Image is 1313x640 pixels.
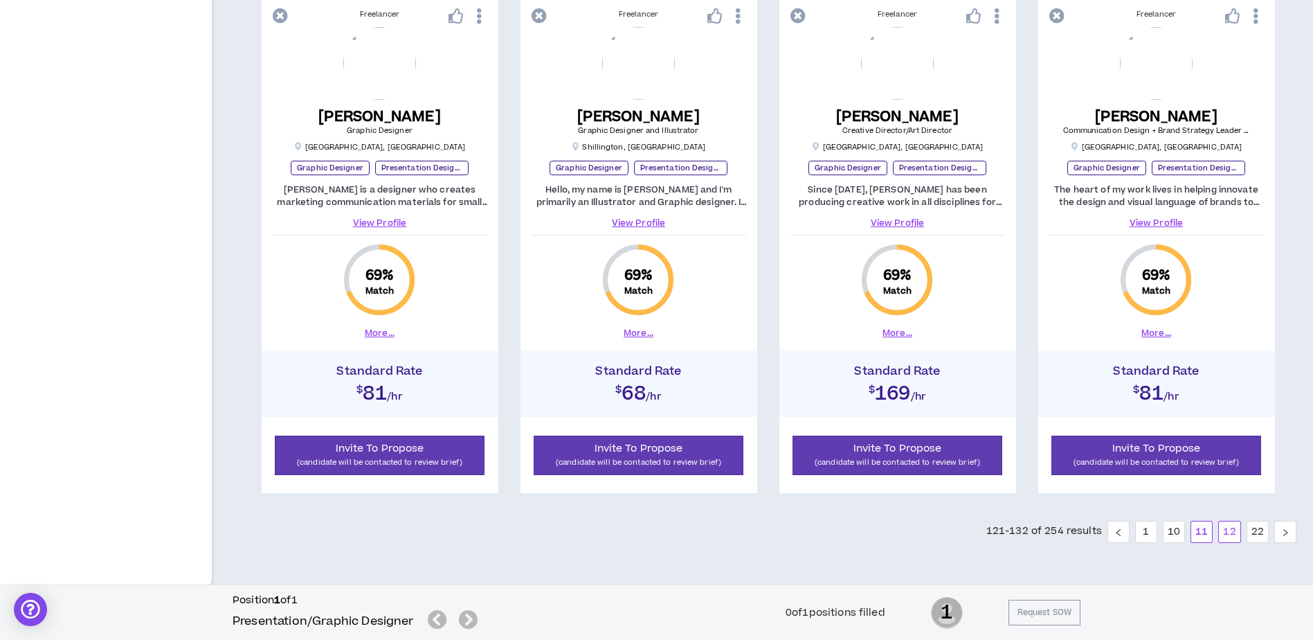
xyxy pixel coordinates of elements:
[347,125,413,136] span: Graphic Designer
[550,161,628,175] p: Graphic Designer
[1060,456,1253,469] p: (candidate will be contacted to review brief)
[1274,521,1296,543] li: Next Page
[1107,521,1130,543] li: Previous Page
[571,142,705,152] p: Shillington , [GEOGRAPHIC_DATA]
[343,27,416,100] img: EPv4jafg94AFK68AdchhbWjSBfuS1NTb8fSPzj8s.png
[1067,161,1146,175] p: Graphic Designer
[532,217,746,229] a: View Profile
[1107,521,1130,543] button: left
[986,521,1102,543] li: 121-132 of 254 results
[812,142,984,152] p: [GEOGRAPHIC_DATA] , [GEOGRAPHIC_DATA]
[790,217,1005,229] a: View Profile
[318,108,441,125] h5: [PERSON_NAME]
[1049,9,1264,20] div: Freelancer
[532,9,746,20] div: Freelancer
[284,456,476,469] p: (candidate will be contacted to review brief)
[1142,266,1170,285] span: 69 %
[578,125,698,136] span: Graphic Designer and Illustrator
[646,389,662,404] span: /hr
[1141,327,1171,339] button: More...
[1163,389,1179,404] span: /hr
[790,184,1005,208] p: Since [DATE], [PERSON_NAME] has been producing creative work in all disciplines for clients like ...
[790,9,1005,20] div: Freelancer
[595,441,683,456] span: Invite To Propose
[534,436,744,475] button: Invite To Propose(candidate will be contacted to review brief)
[1152,161,1245,175] p: Presentation Designer
[786,605,885,621] div: 0 of 1 positions filled
[1136,522,1157,542] a: 1
[275,436,485,475] button: Invite To Propose(candidate will be contacted to review brief)
[1190,521,1213,543] li: 11
[842,125,952,136] span: Creative Director/Art Director
[1114,528,1123,537] span: left
[786,378,1009,403] h2: $169
[577,108,700,125] h5: [PERSON_NAME]
[1112,441,1201,456] span: Invite To Propose
[1051,436,1262,475] button: Invite To Propose(candidate will be contacted to review brief)
[602,27,675,100] img: hdsK5ckbjvQM1ClAk3NtLm52FH4QR9OWcSTa7dOk.png
[273,184,487,208] p: [PERSON_NAME] is a designer who creates marketing communication materials for small businesses, g...
[1063,108,1250,125] h5: [PERSON_NAME]
[624,266,653,285] span: 69 %
[387,389,403,404] span: /hr
[836,108,959,125] h5: [PERSON_NAME]
[233,613,414,630] h5: Presentation/Graphic Designer
[882,327,912,339] button: More...
[532,184,746,208] p: Hello, my name is [PERSON_NAME] and I'm primarily an Illustrator and Graphic designer. I graduate...
[634,161,727,175] p: Presentation Designer
[273,9,487,20] div: Freelancer
[1008,600,1080,625] button: Request SOW
[365,266,394,285] span: 69 %
[1281,528,1289,537] span: right
[1120,27,1193,100] img: rpJWB0hMNGtFvDa7GQ0OYH7PTwVKcJh5vbcZeT6Z.png
[273,217,487,229] a: View Profile
[883,266,912,285] span: 69 %
[233,594,483,607] h6: Position of 1
[294,142,466,152] p: [GEOGRAPHIC_DATA] , [GEOGRAPHIC_DATA]
[543,456,735,469] p: (candidate will be contacted to review brief)
[861,27,934,100] img: Oygw0PYh2pqAjyhZSdSuYPOGLyTXz0gaUzPWyDQT.png
[1045,378,1268,403] h2: $81
[1049,184,1264,208] p: The heart of my work lives in helping innovate the design and visual language of brands to move b...
[808,161,887,175] p: Graphic Designer
[911,389,927,404] span: /hr
[1142,285,1171,296] small: Match
[624,327,653,339] button: More...
[336,441,424,456] span: Invite To Propose
[883,285,912,296] small: Match
[1274,521,1296,543] button: right
[853,441,942,456] span: Invite To Propose
[375,161,469,175] p: Presentation Designer
[1163,522,1184,542] a: 10
[624,285,653,296] small: Match
[14,593,47,626] div: Open Intercom Messenger
[365,285,395,296] small: Match
[1045,364,1268,378] h4: Standard Rate
[1049,217,1264,229] a: View Profile
[269,378,491,403] h2: $81
[1191,522,1212,542] a: 11
[365,327,395,339] button: More...
[893,161,986,175] p: Presentation Designer
[802,456,994,469] p: (candidate will be contacted to review brief)
[1063,125,1311,136] span: Communication Design + Brand Strategy Leader + Project Manager
[1219,522,1240,542] a: 12
[527,364,750,378] h4: Standard Rate
[1135,521,1157,543] li: 1
[269,364,491,378] h4: Standard Rate
[786,364,1009,378] h4: Standard Rate
[1218,521,1240,543] li: 12
[793,436,1003,475] button: Invite To Propose(candidate will be contacted to review brief)
[1247,522,1268,542] a: 22
[1163,521,1185,543] li: 10
[274,593,280,607] b: 1
[527,378,750,403] h2: $68
[1247,521,1269,543] li: 22
[1071,142,1242,152] p: [GEOGRAPHIC_DATA] , [GEOGRAPHIC_DATA]
[291,161,370,175] p: Graphic Designer
[931,596,963,630] span: 1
